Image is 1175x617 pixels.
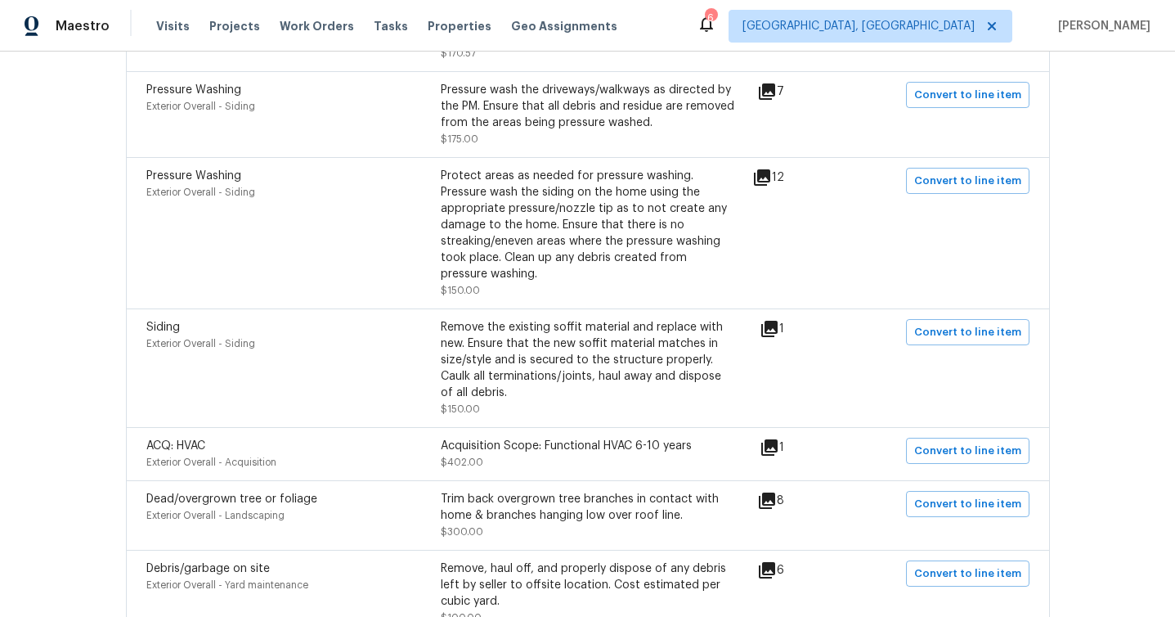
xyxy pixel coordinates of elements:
div: Pressure wash the driveways/walkways as directed by the PM. Ensure that all debris and residue ar... [441,82,735,131]
span: Exterior Overall - Siding [146,101,255,111]
span: Pressure Washing [146,170,241,182]
button: Convert to line item [906,438,1029,464]
span: Work Orders [280,18,354,34]
span: Convert to line item [914,323,1021,342]
div: Trim back overgrown tree branches in contact with home & branches hanging low over roof line. [441,491,735,524]
div: Acquisition Scope: Functional HVAC 6-10 years [441,438,735,454]
span: Maestro [56,18,110,34]
span: Convert to line item [914,172,1021,191]
span: Tasks [374,20,408,32]
span: $300.00 [441,527,483,537]
span: Projects [209,18,260,34]
span: [GEOGRAPHIC_DATA], [GEOGRAPHIC_DATA] [742,18,975,34]
button: Convert to line item [906,168,1029,194]
div: Protect areas as needed for pressure washing. Pressure wash the siding on the home using the appr... [441,168,735,282]
button: Convert to line item [906,561,1029,587]
button: Convert to line item [906,491,1029,517]
span: Siding [146,322,180,333]
span: Geo Assignments [511,18,617,34]
span: $170.57 [441,48,476,58]
div: 6 [705,10,716,26]
button: Convert to line item [906,82,1029,108]
span: [PERSON_NAME] [1052,18,1150,34]
span: Convert to line item [914,565,1021,583]
span: Convert to line item [914,86,1021,105]
span: Exterior Overall - Acquisition [146,457,276,467]
span: Exterior Overall - Landscaping [146,511,285,520]
span: Debris/garbage on site [146,563,270,574]
div: Remove the existing soffit material and replace with new. Ensure that the new soffit material mat... [441,319,735,401]
div: 1 [760,438,836,457]
div: 6 [757,561,836,580]
span: Exterior Overall - Yard maintenance [146,580,308,590]
span: Convert to line item [914,442,1021,461]
span: Exterior Overall - Siding [146,339,255,349]
span: Properties [428,18,491,34]
span: Convert to line item [914,495,1021,514]
span: Dead/overgrown tree or foliage [146,493,317,505]
div: 12 [752,168,836,187]
div: Remove, haul off, and properly dispose of any debris left by seller to offsite location. Cost est... [441,561,735,610]
button: Convert to line item [906,319,1029,345]
div: 1 [760,319,836,339]
span: $175.00 [441,134,478,144]
span: Exterior Overall - Siding [146,187,255,197]
span: ACQ: HVAC [146,440,205,452]
div: 7 [757,82,836,101]
span: $150.00 [441,286,480,295]
div: 8 [757,491,836,511]
span: $402.00 [441,457,483,467]
span: Visits [156,18,190,34]
span: $150.00 [441,404,480,414]
span: Pressure Washing [146,84,241,96]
